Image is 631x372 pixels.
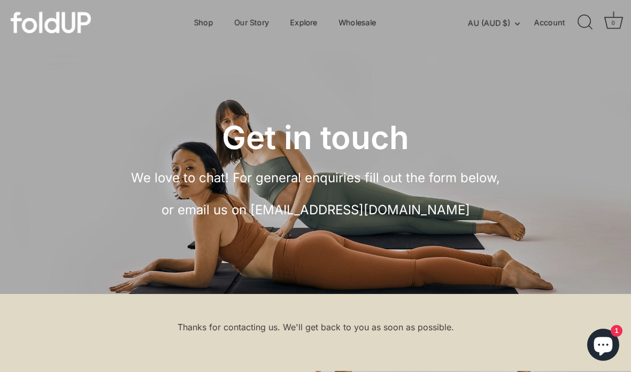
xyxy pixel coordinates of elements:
a: Account [534,16,576,29]
inbox-online-store-chat: Shopify online store chat [584,329,622,363]
a: Shop [184,12,222,33]
a: Search [573,11,597,34]
a: Wholesale [329,12,386,33]
div: Thanks for contacting us. We'll get back to you as soon as possible. [126,321,505,334]
div: Primary navigation [167,12,402,33]
h2: Get in touch [37,118,594,158]
p: or email us on [EMAIL_ADDRESS][DOMAIN_NAME] [91,200,540,220]
a: Cart [602,11,625,34]
a: Our Story [225,12,278,33]
a: Explore [281,12,327,33]
div: 0 [608,17,619,28]
p: We love to chat! For general enquiries fill out the form below, [91,168,540,188]
button: AU (AUD $) [468,18,532,28]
